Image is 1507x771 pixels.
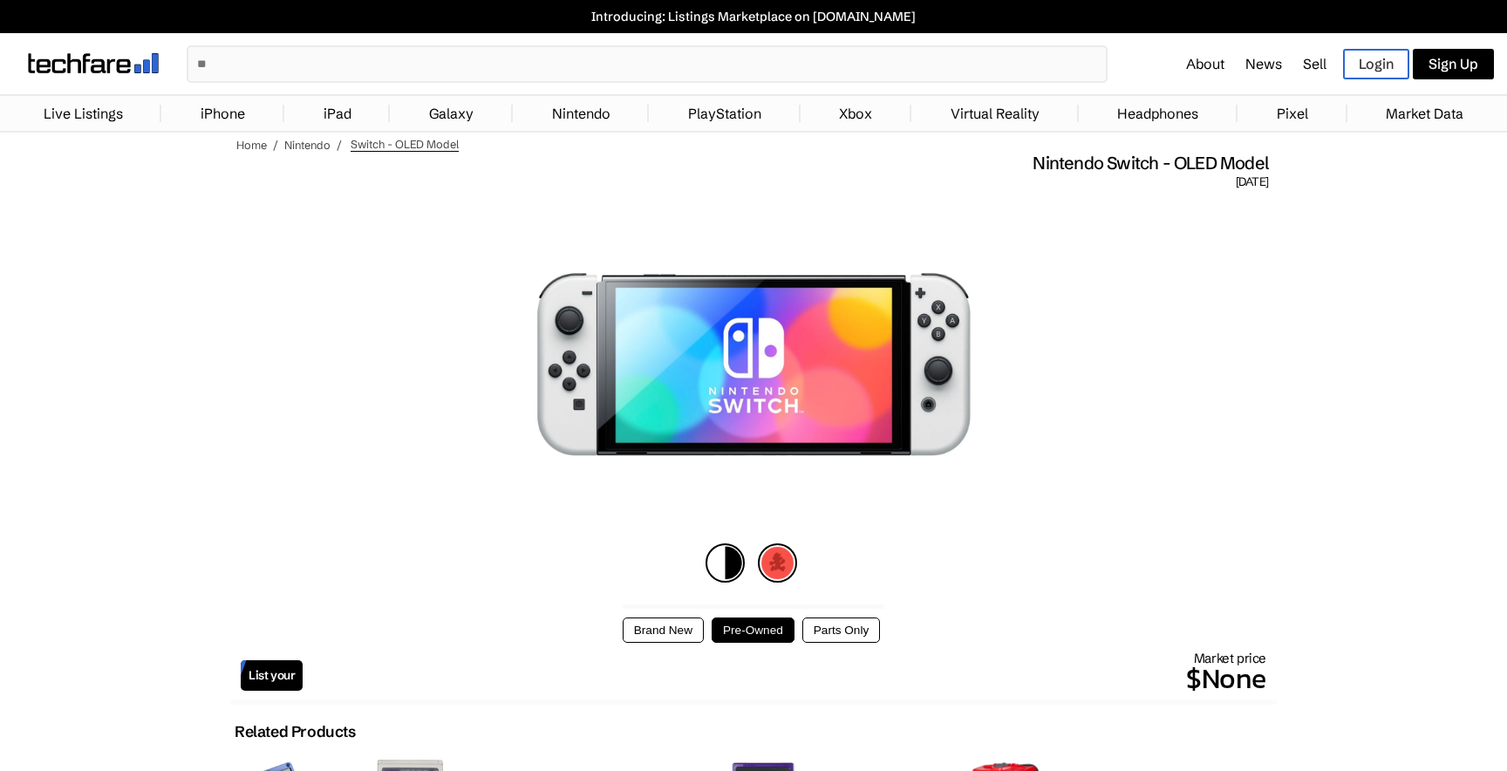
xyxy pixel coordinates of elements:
[802,617,880,643] button: Parts Only
[420,96,482,131] a: Galaxy
[236,138,267,152] a: Home
[315,96,360,131] a: iPad
[712,617,794,643] button: Pre-Owned
[1303,55,1326,72] a: Sell
[192,96,254,131] a: iPhone
[942,96,1048,131] a: Virtual Reality
[337,138,342,152] span: /
[1268,96,1317,131] a: Pixel
[1186,55,1224,72] a: About
[830,96,881,131] a: Xbox
[249,668,295,683] span: List your
[284,138,331,152] a: Nintendo
[28,53,159,73] img: techfare logo
[1377,96,1472,131] a: Market Data
[679,96,770,131] a: PlayStation
[1236,174,1268,190] span: [DATE]
[623,617,704,643] button: Brand New
[1413,49,1494,79] a: Sign Up
[9,9,1498,24] a: Introducing: Listings Marketplace on [DOMAIN_NAME]
[535,190,972,539] img: Nintendo Switch (OLED Model)
[351,137,459,152] span: Switch - OLED Model
[706,543,745,583] img: white-icon
[303,658,1266,699] p: $None
[1033,152,1268,174] span: Nintendo Switch - OLED Model
[235,722,356,741] h2: Related Products
[303,650,1266,699] div: Market price
[1343,49,1409,79] a: Login
[273,138,278,152] span: /
[1245,55,1282,72] a: News
[241,660,303,691] a: List your
[35,96,132,131] a: Live Listings
[758,543,797,583] img: mario-red-icon
[543,96,619,131] a: Nintendo
[1108,96,1207,131] a: Headphones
